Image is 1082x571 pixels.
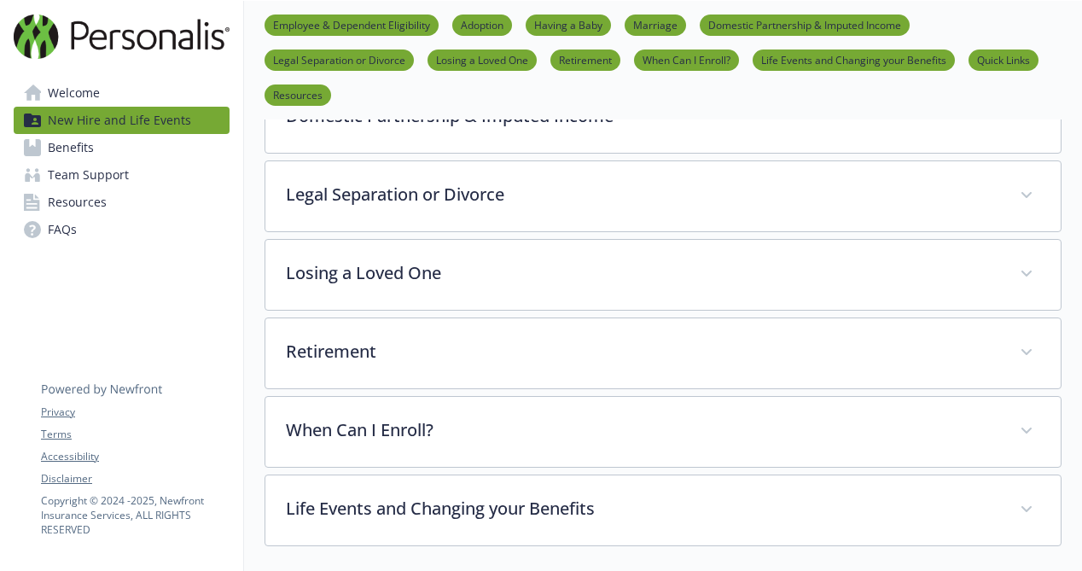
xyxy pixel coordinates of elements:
[48,107,191,134] span: New Hire and Life Events
[265,86,331,102] a: Resources
[265,475,1061,545] div: Life Events and Changing your Benefits
[41,405,229,420] a: Privacy
[14,134,230,161] a: Benefits
[48,79,100,107] span: Welcome
[41,471,229,487] a: Disclaimer
[634,51,739,67] a: When Can I Enroll?
[625,16,686,32] a: Marriage
[286,339,999,364] p: Retirement
[14,161,230,189] a: Team Support
[48,161,129,189] span: Team Support
[14,216,230,243] a: FAQs
[969,51,1038,67] a: Quick Links
[41,427,229,442] a: Terms
[452,16,512,32] a: Adoption
[286,496,999,521] p: Life Events and Changing your Benefits
[265,51,414,67] a: Legal Separation or Divorce
[48,189,107,216] span: Resources
[14,189,230,216] a: Resources
[753,51,955,67] a: Life Events and Changing your Benefits
[286,260,999,286] p: Losing a Loved One
[48,134,94,161] span: Benefits
[48,216,77,243] span: FAQs
[700,16,910,32] a: Domestic Partnership & Imputed Income
[526,16,611,32] a: Having a Baby
[265,240,1061,310] div: Losing a Loved One
[14,107,230,134] a: New Hire and Life Events
[41,493,229,537] p: Copyright © 2024 - 2025 , Newfront Insurance Services, ALL RIGHTS RESERVED
[550,51,620,67] a: Retirement
[265,318,1061,388] div: Retirement
[428,51,537,67] a: Losing a Loved One
[265,16,439,32] a: Employee & Dependent Eligibility
[286,417,999,443] p: When Can I Enroll?
[41,449,229,464] a: Accessibility
[14,79,230,107] a: Welcome
[286,182,999,207] p: Legal Separation or Divorce
[265,161,1061,231] div: Legal Separation or Divorce
[265,397,1061,467] div: When Can I Enroll?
